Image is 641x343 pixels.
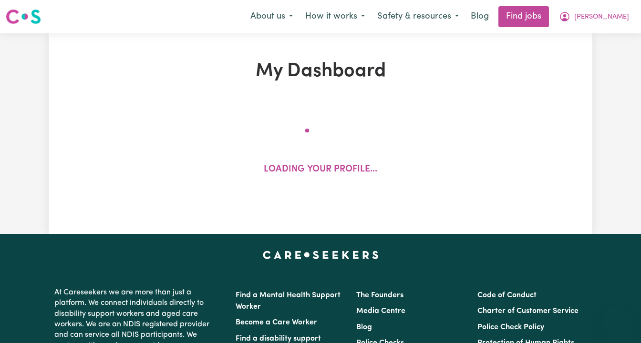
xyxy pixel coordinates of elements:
button: About us [244,7,299,27]
a: Find jobs [498,6,549,27]
a: Charter of Customer Service [477,307,579,315]
a: Police Check Policy [477,323,544,331]
button: My Account [553,7,635,27]
button: How it works [299,7,371,27]
a: Code of Conduct [477,292,537,299]
p: Loading your profile... [264,163,377,177]
span: [PERSON_NAME] [574,12,629,22]
a: Careseekers home page [263,251,379,259]
a: Careseekers logo [6,6,41,28]
a: The Founders [356,292,403,299]
img: Careseekers logo [6,8,41,25]
a: Blog [465,6,495,27]
a: Become a Care Worker [236,319,317,326]
h1: My Dashboard [145,60,496,83]
button: Safety & resources [371,7,465,27]
a: Blog [356,323,372,331]
a: Media Centre [356,307,405,315]
a: Find a Mental Health Support Worker [236,292,341,311]
iframe: Button to launch messaging window [603,305,633,335]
